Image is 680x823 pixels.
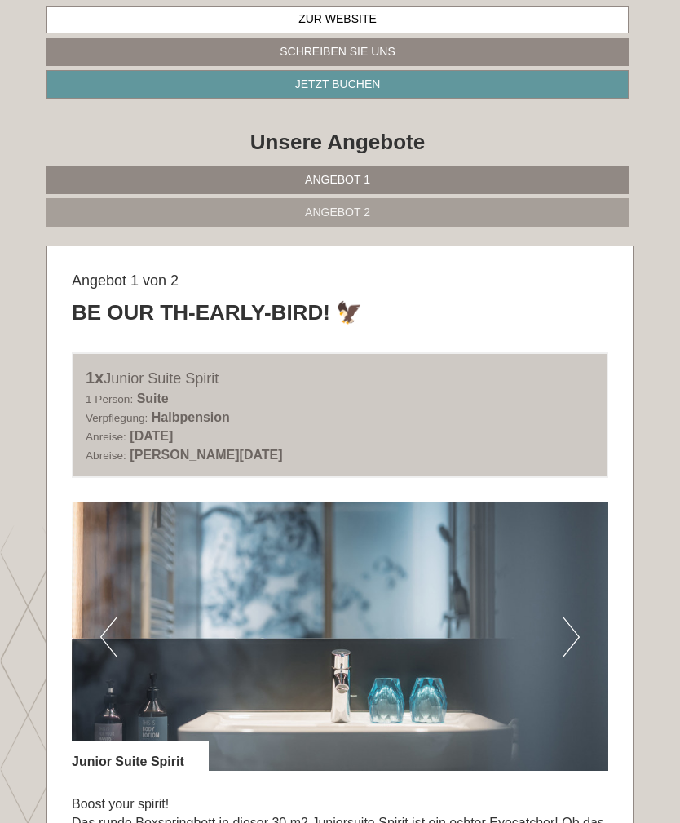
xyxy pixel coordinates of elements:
[305,173,370,186] span: Angebot 1
[130,429,173,443] b: [DATE]
[46,127,629,157] div: Unsere Angebote
[46,6,629,33] a: Zur Website
[86,449,126,462] small: Abreise:
[130,448,282,462] b: [PERSON_NAME][DATE]
[86,431,126,443] small: Anreise:
[86,412,148,424] small: Verpflegung:
[46,38,629,66] a: Schreiben Sie uns
[72,272,179,289] span: Angebot 1 von 2
[137,392,169,405] b: Suite
[72,741,209,772] div: Junior Suite Spirit
[72,502,608,771] img: image
[86,369,104,387] b: 1x
[100,617,117,657] button: Previous
[86,366,594,390] div: Junior Suite Spirit
[72,298,362,328] div: Be our TH-Early-Bird! 🦅
[305,206,370,219] span: Angebot 2
[563,617,580,657] button: Next
[46,70,629,99] a: Jetzt buchen
[86,393,133,405] small: 1 Person:
[152,410,230,424] b: Halbpension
